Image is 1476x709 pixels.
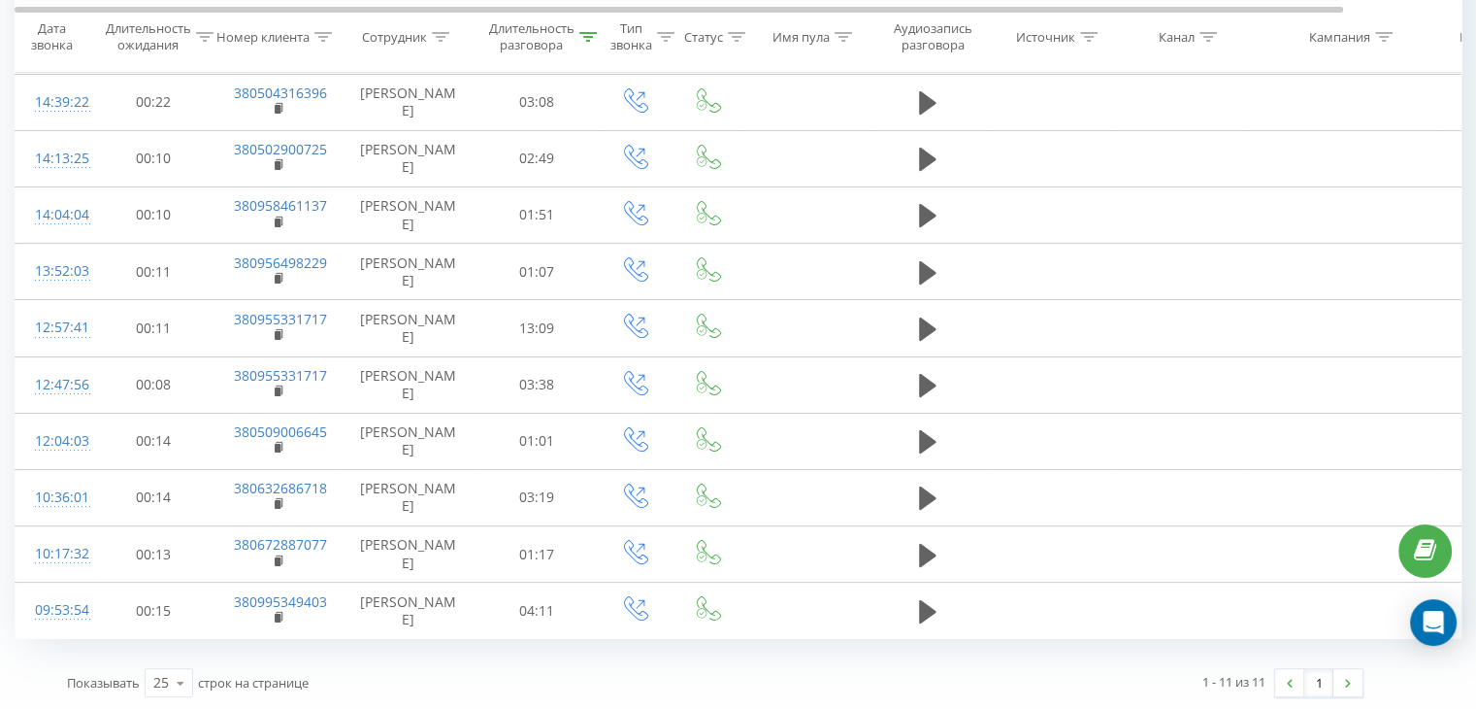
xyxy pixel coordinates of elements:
td: [PERSON_NAME] [341,74,476,130]
div: 14:39:22 [35,84,74,121]
div: 10:17:32 [35,535,74,573]
td: [PERSON_NAME] [341,186,476,243]
td: 03:38 [476,356,598,413]
td: 01:17 [476,526,598,583]
div: Канал [1159,28,1195,45]
a: 380995349403 [234,592,327,611]
a: 380632686718 [234,479,327,497]
td: 00:10 [93,186,214,243]
div: Длительность разговора [489,20,574,53]
td: [PERSON_NAME] [341,469,476,525]
div: 12:04:03 [35,422,74,460]
td: 00:14 [93,469,214,525]
td: [PERSON_NAME] [341,526,476,583]
div: 14:04:04 [35,196,74,234]
div: Длительность ожидания [106,20,191,53]
td: 00:08 [93,356,214,413]
a: 380672887077 [234,535,327,554]
td: 01:51 [476,186,598,243]
td: [PERSON_NAME] [341,413,476,469]
div: Дата звонка [16,20,87,53]
div: Кампания [1309,28,1370,45]
div: 09:53:54 [35,591,74,629]
div: Тип звонка [610,20,652,53]
div: 14:13:25 [35,140,74,178]
div: Аудиозапись разговора [886,20,980,53]
td: 03:08 [476,74,598,130]
a: 380956498229 [234,253,327,272]
div: Сотрудник [362,28,427,45]
div: 1 - 11 из 11 [1202,672,1265,692]
a: 380509006645 [234,422,327,441]
td: 00:11 [93,244,214,300]
div: Источник [1016,28,1075,45]
div: 10:36:01 [35,479,74,517]
td: 01:01 [476,413,598,469]
div: Open Intercom Messenger [1410,599,1457,646]
td: 04:11 [476,583,598,639]
div: 12:57:41 [35,309,74,347]
td: 13:09 [476,300,598,356]
div: Номер клиента [216,28,310,45]
a: 380504316396 [234,84,327,102]
div: Имя пула [772,28,830,45]
a: 1 [1304,669,1333,696]
td: 00:14 [93,413,214,469]
span: Показывать [67,674,140,692]
td: 00:22 [93,74,214,130]
div: 25 [153,673,169,692]
td: 01:07 [476,244,598,300]
td: 00:11 [93,300,214,356]
td: 02:49 [476,130,598,186]
div: 13:52:03 [35,253,74,290]
a: 380502900725 [234,140,327,158]
td: [PERSON_NAME] [341,244,476,300]
span: строк на странице [198,674,309,692]
td: [PERSON_NAME] [341,583,476,639]
a: 380955331717 [234,310,327,328]
td: 00:10 [93,130,214,186]
a: 380958461137 [234,196,327,215]
td: 00:15 [93,583,214,639]
td: 03:19 [476,469,598,525]
td: [PERSON_NAME] [341,356,476,413]
td: [PERSON_NAME] [341,300,476,356]
td: [PERSON_NAME] [341,130,476,186]
div: 12:47:56 [35,366,74,404]
a: 380955331717 [234,366,327,385]
div: Статус [684,28,723,45]
td: 00:13 [93,526,214,583]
